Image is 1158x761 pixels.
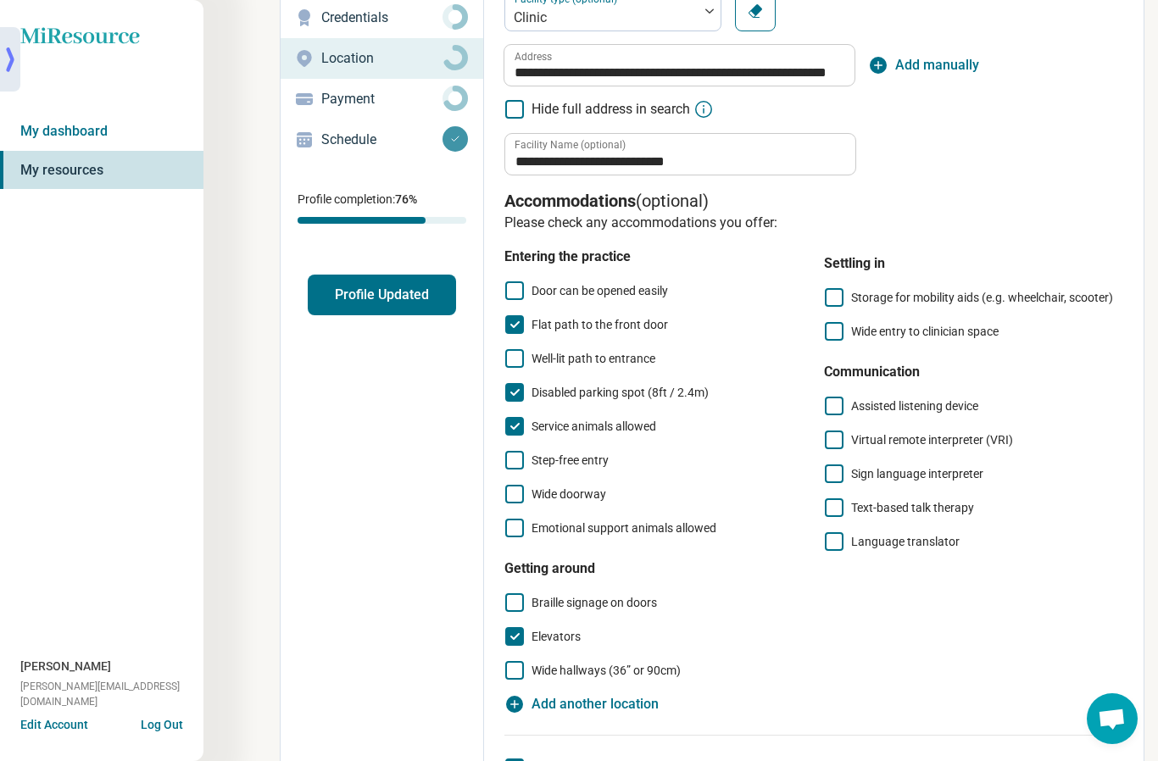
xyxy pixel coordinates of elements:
[532,419,656,433] span: Service animals allowed
[532,284,668,297] span: Door can be opened easily
[281,181,483,234] div: Profile completion:
[532,630,581,643] span: Elevators
[851,325,999,338] span: Wide entry to clinician space
[532,352,655,365] span: Well-lit path to entrance
[504,558,804,579] h4: Getting around
[851,291,1113,304] span: Storage for mobility aids (e.g. wheelchair, scooter)
[281,119,483,160] a: Schedule
[851,399,978,413] span: Assisted listening device
[504,189,1123,213] p: (optional)
[504,247,804,267] h4: Entering the practice
[851,467,983,480] span: Sign language interpreter
[321,130,443,150] p: Schedule
[1087,693,1138,744] a: Open chat
[824,253,1123,274] h4: Settling in
[281,79,483,119] a: Payment
[321,89,443,109] p: Payment
[515,140,626,150] label: Facility Name (optional)
[532,521,716,535] span: Emotional support animals allowed
[532,487,606,501] span: Wide doorway
[308,275,456,315] button: Profile Updated
[824,362,1123,382] h4: Communication
[532,694,659,714] span: Add another location
[515,52,552,62] label: Address
[868,55,979,75] button: Add manually
[20,679,203,709] span: [PERSON_NAME][EMAIL_ADDRESS][DOMAIN_NAME]
[851,433,1013,447] span: Virtual remote interpreter (VRI)
[321,48,443,69] p: Location
[504,191,636,211] span: Accommodations
[281,38,483,79] a: Location
[532,99,690,119] span: Hide full address in search
[321,8,443,28] p: Credentials
[298,217,466,224] div: Profile completion
[532,596,657,609] span: Braille signage on doors
[504,694,659,714] button: Add another location
[851,501,974,514] span: Text-based talk therapy
[141,716,183,730] button: Log Out
[20,716,88,734] button: Edit Account
[851,535,960,548] span: Language translator
[20,658,111,675] span: [PERSON_NAME]
[532,453,609,467] span: Step-free entry
[504,213,1123,233] p: Please check any accommodations you offer:
[532,664,681,677] span: Wide hallways (36” or 90cm)
[532,386,709,399] span: Disabled parking spot (8ft / 2.4m)
[532,318,668,331] span: Flat path to the front door
[895,55,979,75] span: Add manually
[395,192,417,206] span: 76 %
